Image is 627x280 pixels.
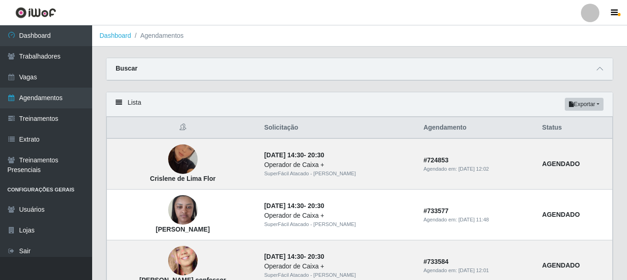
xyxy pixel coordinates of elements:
div: SuperFácil Atacado - [PERSON_NAME] [264,220,412,228]
strong: AGENDADO [542,262,580,269]
strong: # 733584 [423,258,449,265]
div: Lista [106,92,613,117]
strong: Buscar [116,65,137,72]
th: Status [537,117,613,139]
th: Solicitação [258,117,418,139]
div: Operador de Caixa + [264,211,412,220]
a: Dashboard [100,32,131,39]
time: [DATE] 14:30 [264,151,304,159]
li: Agendamentos [131,31,184,41]
div: SuperFácil Atacado - [PERSON_NAME] [264,170,412,178]
button: Exportar [565,98,604,111]
div: Agendado em: [423,267,531,274]
time: [DATE] 14:30 [264,202,304,209]
time: 20:30 [308,253,324,260]
div: SuperFácil Atacado - [PERSON_NAME] [264,271,412,279]
strong: # 733577 [423,207,449,214]
img: Crislene de Lima Flor [168,133,198,185]
img: Andrea Jordão Gomes da Silva [168,191,198,230]
strong: Crislene de Lima Flor [150,175,216,182]
strong: AGENDADO [542,160,580,167]
img: CoreUI Logo [15,7,56,18]
th: Agendamento [418,117,537,139]
time: [DATE] 12:01 [458,268,489,273]
div: Operador de Caixa + [264,262,412,271]
time: 20:30 [308,151,324,159]
nav: breadcrumb [92,25,627,47]
div: Operador de Caixa + [264,160,412,170]
time: [DATE] 11:48 [458,217,489,222]
strong: [PERSON_NAME] [156,226,210,233]
time: [DATE] 12:02 [458,166,489,172]
strong: - [264,151,324,159]
div: Agendado em: [423,216,531,224]
strong: AGENDADO [542,211,580,218]
strong: # 724853 [423,156,449,164]
strong: - [264,253,324,260]
time: 20:30 [308,202,324,209]
strong: - [264,202,324,209]
time: [DATE] 14:30 [264,253,304,260]
div: Agendado em: [423,165,531,173]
